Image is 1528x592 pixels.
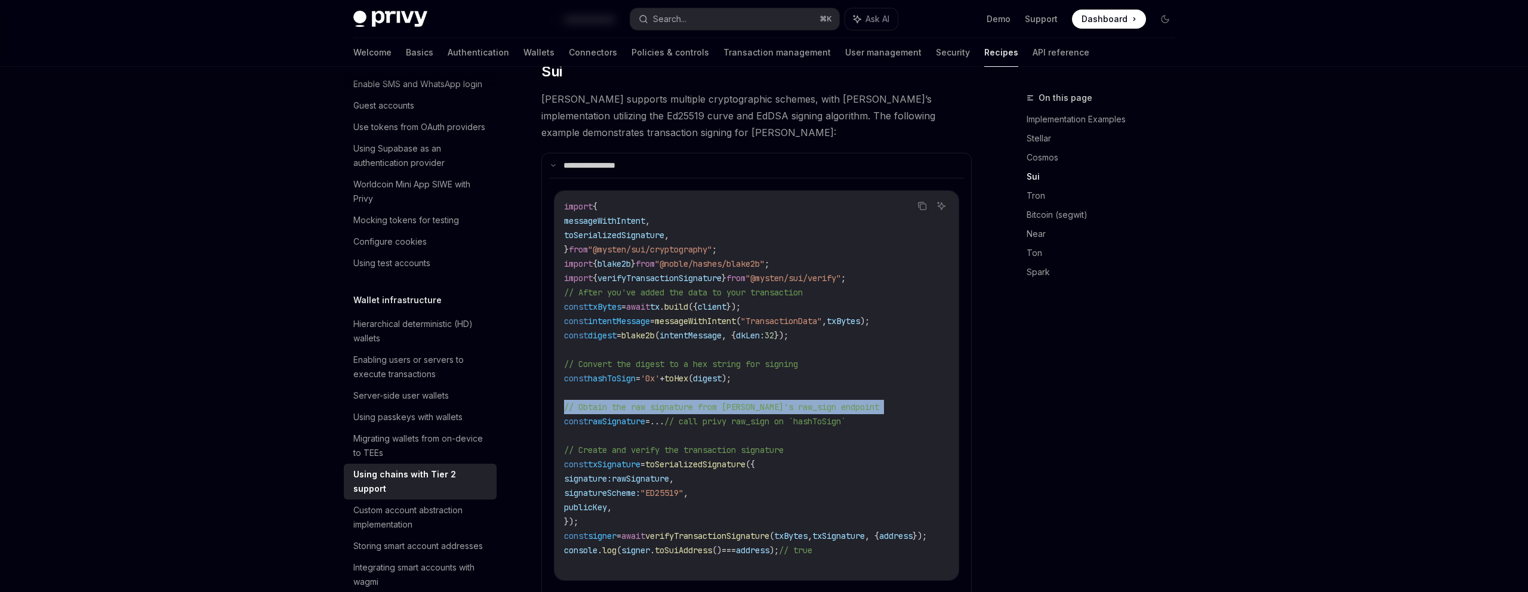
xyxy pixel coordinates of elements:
a: Near [1027,224,1184,243]
span: console [564,545,597,556]
a: Dashboard [1072,10,1146,29]
a: Authentication [448,38,509,67]
a: Wallets [523,38,554,67]
span: const [564,459,588,470]
div: Server-side user wallets [353,388,449,403]
span: from [636,258,655,269]
span: ({ [745,459,755,470]
a: Cosmos [1027,148,1184,167]
a: Support [1025,13,1058,25]
span: txBytes [827,316,860,326]
a: Spark [1027,263,1184,282]
a: Hierarchical deterministic (HD) wallets [344,313,497,349]
a: API reference [1033,38,1089,67]
button: Copy the contents from the code block [914,198,930,214]
div: Hierarchical deterministic (HD) wallets [353,317,489,346]
a: Using test accounts [344,252,497,274]
div: Storing smart account addresses [353,539,483,553]
span: }); [726,301,741,312]
span: txSignature [812,531,865,541]
span: signature: [564,473,612,484]
button: Ask AI [934,198,949,214]
span: tx [650,301,660,312]
a: Welcome [353,38,392,67]
span: address [879,531,913,541]
span: txSignature [588,459,640,470]
span: publicKey [564,502,607,513]
span: import [564,273,593,283]
button: Search...⌘K [630,8,839,30]
a: Tron [1027,186,1184,205]
a: Policies & controls [631,38,709,67]
img: dark logo [353,11,427,27]
div: Use tokens from OAuth providers [353,120,485,134]
span: + [660,373,664,384]
span: log [602,545,617,556]
div: Guest accounts [353,98,414,113]
span: const [564,316,588,326]
div: Using Supabase as an authentication provider [353,141,489,170]
a: Worldcoin Mini App SIWE with Privy [344,174,497,209]
div: Using test accounts [353,256,430,270]
span: const [564,330,588,341]
a: Enabling users or servers to execute transactions [344,349,497,385]
a: Guest accounts [344,95,497,116]
span: rawSignature [588,416,645,427]
span: await [626,301,650,312]
a: Sui [1027,167,1184,186]
span: digest [588,330,617,341]
span: // true [779,545,812,556]
span: ; [765,258,769,269]
span: // Convert the digest to a hex string for signing [564,359,798,369]
span: ⌘ K [820,14,832,24]
span: = [617,330,621,341]
span: = [617,531,621,541]
span: messageWithIntent [655,316,736,326]
a: User management [845,38,922,67]
span: { [593,273,597,283]
span: const [564,301,588,312]
a: Using passkeys with wallets [344,406,497,428]
span: , [607,502,612,513]
span: ); [722,373,731,384]
span: On this page [1039,91,1092,105]
span: ( [655,330,660,341]
span: , [822,316,827,326]
span: . [650,545,655,556]
a: Mocking tokens for testing [344,209,497,231]
a: Implementation Examples [1027,110,1184,129]
span: [PERSON_NAME] supports multiple cryptographic schemes, with [PERSON_NAME]’s implementation utiliz... [541,91,972,141]
span: "@noble/hashes/blake2b" [655,258,765,269]
span: , [808,531,812,541]
div: Worldcoin Mini App SIWE with Privy [353,177,489,206]
span: verifyTransactionSignature [597,273,722,283]
span: import [564,201,593,212]
span: }); [564,516,578,527]
span: ; [841,273,846,283]
div: Integrating smart accounts with wagmi [353,560,489,589]
span: hashToSign [588,373,636,384]
span: ( [617,545,621,556]
span: ({ [688,301,698,312]
span: , { [722,330,736,341]
span: } [722,273,726,283]
div: Using chains with Tier 2 support [353,467,489,496]
a: Recipes [984,38,1018,67]
span: txBytes [774,531,808,541]
a: Use tokens from OAuth providers [344,116,497,138]
span: Ask AI [865,13,889,25]
span: , [664,230,669,240]
span: '0x' [640,373,660,384]
a: Using Supabase as an authentication provider [344,138,497,174]
span: ( [769,531,774,541]
span: "ED25519" [640,488,683,498]
a: Configure cookies [344,231,497,252]
button: Toggle dark mode [1156,10,1175,29]
span: // After you've added the data to your transaction [564,287,803,298]
span: intentMessage [588,316,650,326]
span: digest [693,373,722,384]
span: txBytes [588,301,621,312]
span: } [631,258,636,269]
span: client [698,301,726,312]
a: Basics [406,38,433,67]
